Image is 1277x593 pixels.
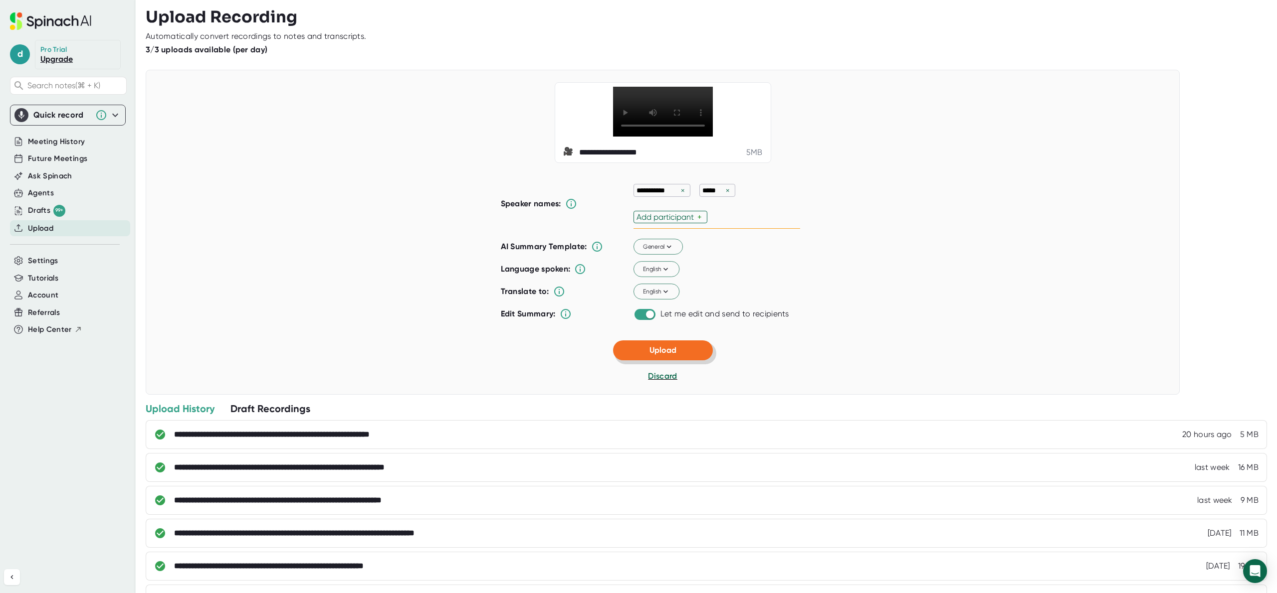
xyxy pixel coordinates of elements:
[501,309,556,318] b: Edit Summary:
[1240,528,1259,538] div: 11 MB
[40,54,73,64] a: Upgrade
[723,186,732,195] div: ×
[1241,495,1259,505] div: 9 MB
[14,105,121,125] div: Quick record
[1243,559,1267,583] div: Open Intercom Messenger
[501,199,561,208] b: Speaker names:
[1195,462,1230,472] div: 9/13/2025, 11:53:15 PM
[501,264,571,274] b: Language spoken:
[146,31,366,41] div: Automatically convert recordings to notes and transcripts.
[1208,528,1232,538] div: 7/24/2025, 9:27:12 AM
[28,273,58,284] button: Tutorials
[53,205,65,217] div: 99+
[1182,430,1232,440] div: 9/23/2025, 3:21:21 PM
[634,239,683,255] button: General
[28,205,65,217] button: Drafts 99+
[1206,561,1230,571] div: 7/22/2025, 3:12:15 PM
[642,265,670,274] span: English
[28,170,72,182] button: Ask Spinach
[28,223,53,234] button: Upload
[1240,430,1259,440] div: 5 MB
[10,44,30,64] span: d
[28,324,82,335] button: Help Center
[40,45,69,54] div: Pro Trial
[28,255,58,267] button: Settings
[28,290,58,301] button: Account
[146,7,1267,26] h3: Upload Recording
[637,212,697,222] div: Add participant
[649,345,676,355] span: Upload
[642,287,670,296] span: English
[634,262,679,278] button: English
[28,205,65,217] div: Drafts
[28,187,54,199] button: Agents
[678,186,687,195] div: ×
[28,136,85,148] button: Meeting History
[28,307,60,318] button: Referrals
[613,340,713,360] button: Upload
[660,309,789,319] div: Let me edit and send to recipients
[634,284,679,300] button: English
[746,148,763,157] div: 5 MB
[28,153,87,164] button: Future Meetings
[648,371,677,381] span: Discard
[146,45,267,54] b: 3/3 uploads available (per day)
[648,370,677,382] button: Discard
[33,110,90,120] div: Quick record
[146,402,214,415] div: Upload History
[28,324,72,335] span: Help Center
[27,81,124,90] span: Search notes (⌘ + K)
[697,212,704,222] div: +
[501,242,587,252] b: AI Summary Template:
[1238,561,1259,571] div: 19 MB
[563,147,575,158] span: video
[4,569,20,585] button: Collapse sidebar
[230,402,310,415] div: Draft Recordings
[501,287,549,296] b: Translate to:
[1238,462,1259,472] div: 16 MB
[1197,495,1233,505] div: 9/12/2025, 4:41:23 PM
[642,242,673,251] span: General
